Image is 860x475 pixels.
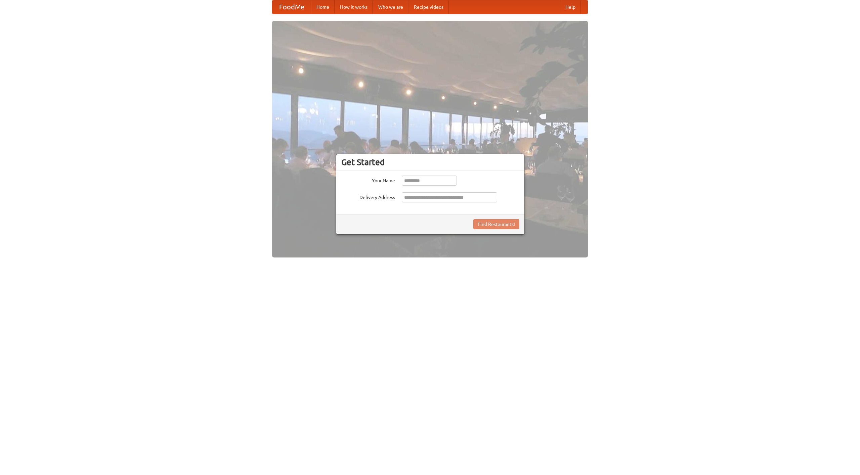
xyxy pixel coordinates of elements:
a: Who we are [373,0,408,14]
a: FoodMe [272,0,311,14]
a: How it works [335,0,373,14]
h3: Get Started [341,157,519,167]
a: Recipe videos [408,0,449,14]
a: Home [311,0,335,14]
label: Your Name [341,176,395,184]
a: Help [560,0,581,14]
label: Delivery Address [341,192,395,201]
button: Find Restaurants! [473,219,519,229]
